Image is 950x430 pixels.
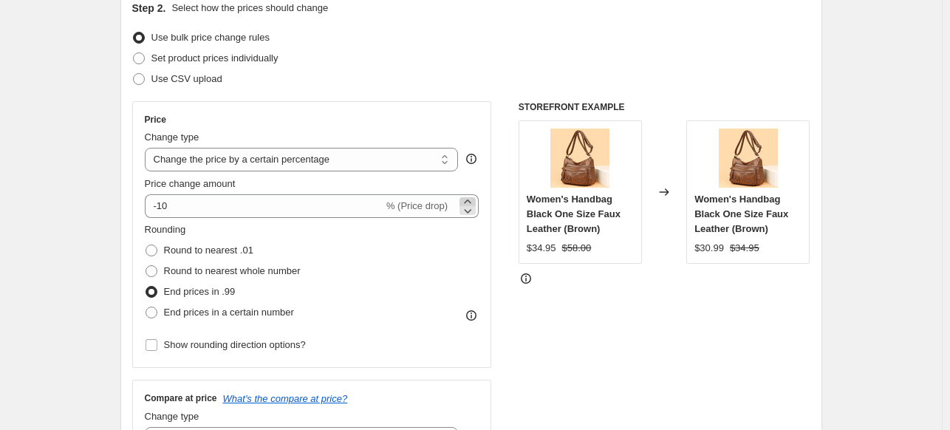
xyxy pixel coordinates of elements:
[145,114,166,126] h3: Price
[550,129,609,188] img: S40d6aad9ba834f899e1b0ff0ddd54f67Y_80x.webp
[164,307,294,318] span: End prices in a certain number
[145,411,199,422] span: Change type
[223,393,348,404] button: What's the compare at price?
[151,32,270,43] span: Use bulk price change rules
[151,52,278,64] span: Set product prices individually
[171,1,328,16] p: Select how the prices should change
[164,265,301,276] span: Round to nearest whole number
[386,200,448,211] span: % (Price drop)
[145,392,217,404] h3: Compare at price
[730,241,759,256] strike: $34.95
[164,245,253,256] span: Round to nearest .01
[519,101,810,113] h6: STOREFRONT EXAMPLE
[527,194,621,234] span: Women's Handbag Black One Size Faux Leather (Brown)
[694,194,788,234] span: Women's Handbag Black One Size Faux Leather (Brown)
[694,241,724,256] div: $30.99
[145,178,236,189] span: Price change amount
[464,151,479,166] div: help
[164,286,236,297] span: End prices in .99
[164,339,306,350] span: Show rounding direction options?
[562,241,592,256] strike: $58.00
[145,132,199,143] span: Change type
[719,129,778,188] img: S40d6aad9ba834f899e1b0ff0ddd54f67Y_80x.webp
[145,224,186,235] span: Rounding
[145,194,383,218] input: -15
[151,73,222,84] span: Use CSV upload
[527,241,556,256] div: $34.95
[132,1,166,16] h2: Step 2.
